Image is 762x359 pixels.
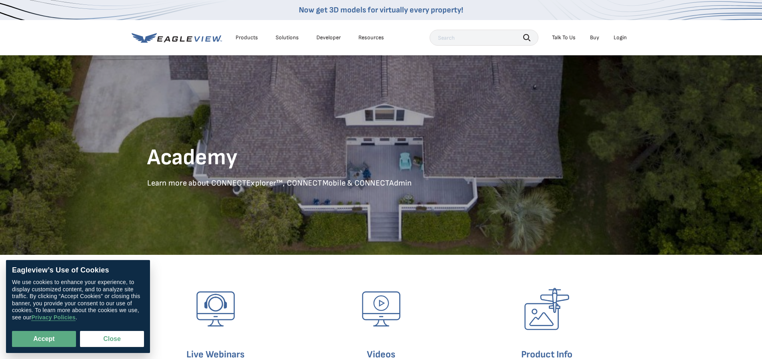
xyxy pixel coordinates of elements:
h1: Academy [147,144,615,172]
a: Privacy Policies [31,314,75,321]
p: Learn more about CONNECTExplorer™, CONNECTMobile & CONNECTAdmin [147,178,615,188]
div: Resources [358,34,384,41]
div: Solutions [276,34,299,41]
a: Buy [590,34,599,41]
div: Products [236,34,258,41]
a: Now get 3D models for virtually every property! [299,5,463,15]
button: Close [80,331,144,347]
div: We use cookies to enhance your experience, to display customized content, and to analyze site tra... [12,279,144,321]
a: Developer [316,34,341,41]
div: Login [614,34,627,41]
button: Accept [12,331,76,347]
div: Talk To Us [552,34,576,41]
div: Eagleview’s Use of Cookies [12,266,144,275]
input: Search [430,30,538,46]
